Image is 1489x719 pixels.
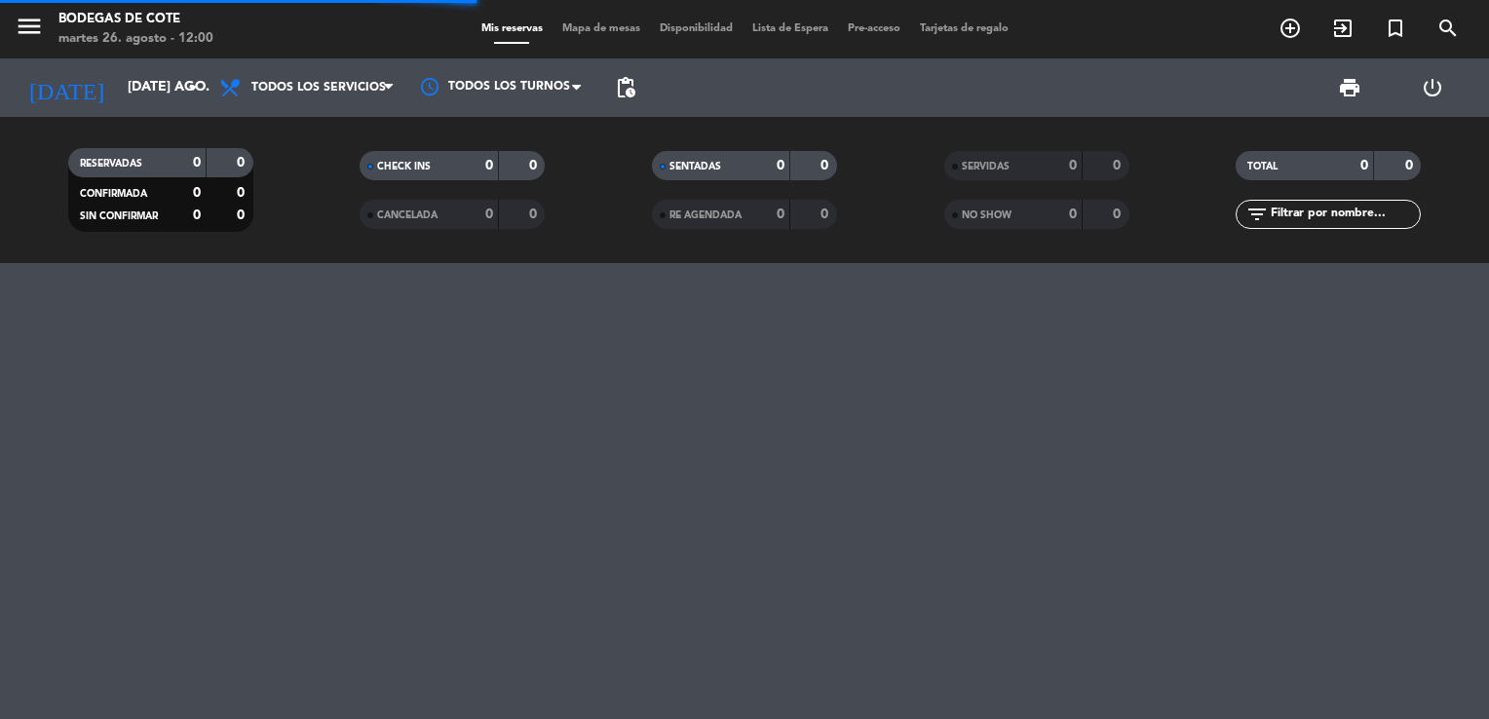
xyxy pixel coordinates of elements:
[821,208,832,221] strong: 0
[80,211,158,221] span: SIN CONFIRMAR
[1421,76,1444,99] i: power_settings_new
[529,159,541,172] strong: 0
[962,162,1010,171] span: SERVIDAS
[472,23,553,34] span: Mis reservas
[251,81,386,95] span: Todos los servicios
[1384,17,1407,40] i: turned_in_not
[1247,162,1278,171] span: TOTAL
[58,29,213,49] div: martes 26. agosto - 12:00
[529,208,541,221] strong: 0
[669,162,721,171] span: SENTADAS
[1422,12,1474,45] span: BUSCAR
[838,23,910,34] span: Pre-acceso
[1069,159,1077,172] strong: 0
[80,159,142,169] span: RESERVADAS
[181,76,205,99] i: arrow_drop_down
[237,208,248,222] strong: 0
[1317,12,1369,45] span: WALK IN
[485,159,493,172] strong: 0
[485,208,493,221] strong: 0
[777,208,784,221] strong: 0
[821,159,832,172] strong: 0
[15,66,118,109] i: [DATE]
[1113,159,1125,172] strong: 0
[650,23,743,34] span: Disponibilidad
[614,76,637,99] span: pending_actions
[777,159,784,172] strong: 0
[58,10,213,29] div: Bodegas de Cote
[743,23,838,34] span: Lista de Espera
[377,210,438,220] span: CANCELADA
[15,12,44,41] i: menu
[1436,17,1460,40] i: search
[1392,58,1474,117] div: LOG OUT
[80,189,147,199] span: CONFIRMADA
[1369,12,1422,45] span: Reserva especial
[237,156,248,170] strong: 0
[1338,76,1361,99] span: print
[193,156,201,170] strong: 0
[1245,203,1269,226] i: filter_list
[669,210,742,220] span: RE AGENDADA
[1279,17,1302,40] i: add_circle_outline
[1113,208,1125,221] strong: 0
[962,210,1012,220] span: NO SHOW
[237,186,248,200] strong: 0
[15,12,44,48] button: menu
[553,23,650,34] span: Mapa de mesas
[193,208,201,222] strong: 0
[1269,204,1420,225] input: Filtrar por nombre...
[1069,208,1077,221] strong: 0
[910,23,1018,34] span: Tarjetas de regalo
[1360,159,1368,172] strong: 0
[1405,159,1417,172] strong: 0
[1264,12,1317,45] span: RESERVAR MESA
[193,186,201,200] strong: 0
[377,162,431,171] span: CHECK INS
[1331,17,1355,40] i: exit_to_app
